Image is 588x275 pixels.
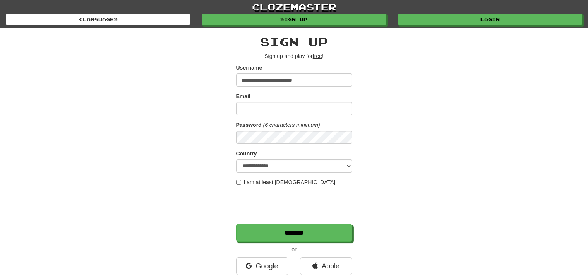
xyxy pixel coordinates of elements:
input: I am at least [DEMOGRAPHIC_DATA] [236,180,241,185]
a: Google [236,257,288,275]
label: Username [236,64,262,72]
em: (6 characters minimum) [263,122,320,128]
h2: Sign up [236,36,352,48]
label: Email [236,92,250,100]
a: Sign up [202,14,386,25]
p: or [236,246,352,253]
label: I am at least [DEMOGRAPHIC_DATA] [236,178,336,186]
label: Password [236,121,262,129]
label: Country [236,150,257,157]
a: Login [398,14,582,25]
a: Apple [300,257,352,275]
p: Sign up and play for ! [236,52,352,60]
u: free [313,53,322,59]
iframe: reCAPTCHA [236,190,354,220]
a: Languages [6,14,190,25]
